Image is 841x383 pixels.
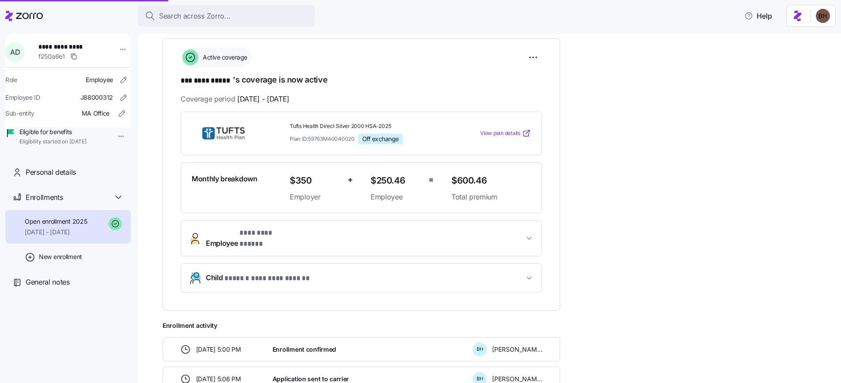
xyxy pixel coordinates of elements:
a: View plan details [480,129,531,138]
span: [DATE] - [DATE] [25,228,87,237]
span: MA Office [82,109,110,118]
span: B H [477,376,483,381]
span: Plan ID: 59763MA0040020 [290,135,355,143]
span: Coverage period [181,94,289,105]
h1: 's coverage is now active [181,74,542,86]
span: Help [744,11,772,21]
span: Eligible for benefits [19,128,87,136]
span: Eligibility started on [DATE] [19,138,87,146]
span: View plan details [480,129,520,138]
span: [PERSON_NAME] [492,345,542,354]
span: Open enrollment 2025 [25,217,87,226]
span: [DATE] - [DATE] [237,94,289,105]
span: Employee ID [5,93,40,102]
span: Sub-entity [5,109,34,118]
span: Enrollment confirmed [273,345,336,354]
span: Enrollment activity [163,321,560,330]
span: $250.46 [371,173,421,188]
span: General notes [26,277,70,288]
span: = [428,173,434,186]
span: Child [206,272,310,284]
span: Enrollments [26,192,63,203]
span: f250a6e1 [38,52,65,61]
span: + [348,173,353,186]
span: Personal details [26,167,76,178]
span: Monthly breakdown [192,173,258,184]
span: Off exchange [362,135,399,143]
button: Search across Zorro... [138,5,314,26]
span: Role [5,75,17,84]
span: $350 [290,173,341,188]
span: A D [10,49,20,56]
button: Help [737,7,779,25]
img: c3c218ad70e66eeb89914ccc98a2927c [816,9,830,23]
span: Employee [206,228,295,249]
span: Tufts Health Direct Silver 2000 HSA-2025 [290,123,444,130]
span: New enrollment [39,252,82,261]
span: $600.46 [451,173,531,188]
span: Active coverage [200,53,247,62]
span: Total premium [451,191,531,203]
span: Employer [290,191,341,203]
span: Search across Zorro... [159,11,231,22]
span: Employee [371,191,421,203]
span: J88000312 [80,93,113,102]
span: [DATE] 5:00 PM [196,345,241,354]
img: THP Direct [192,123,255,143]
span: Employee [86,75,113,84]
span: B H [477,347,483,352]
